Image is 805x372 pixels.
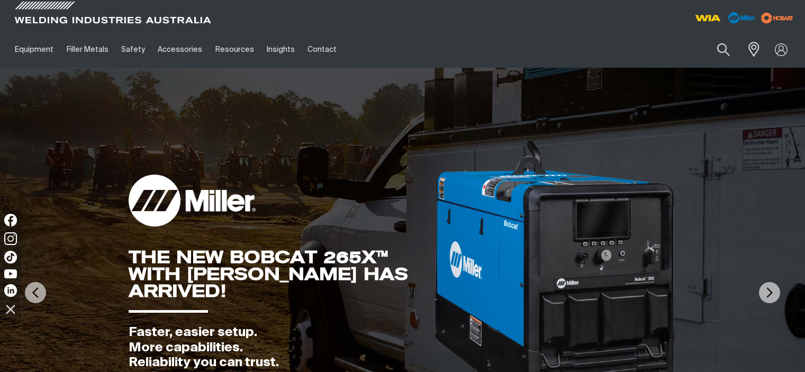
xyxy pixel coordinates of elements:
a: Insights [260,31,301,68]
input: Product name or item number... [692,37,741,62]
img: YouTube [4,269,17,278]
img: hide socials [2,300,20,318]
img: Instagram [4,232,17,245]
img: LinkedIn [4,284,17,297]
img: PrevArrow [25,282,46,303]
a: Contact [301,31,343,68]
img: Facebook [4,214,17,226]
a: Equipment [8,31,60,68]
img: NextArrow [759,282,780,303]
img: TikTok [4,251,17,264]
a: Filler Metals [60,31,114,68]
a: Accessories [151,31,209,68]
div: Faster, easier setup. More capabilities. Reliability you can trust. [129,325,432,370]
a: Resources [209,31,260,68]
img: miller [758,10,797,26]
button: Search products [705,37,741,62]
a: Safety [115,31,151,68]
div: THE NEW BOBCAT 265X™ WITH [PERSON_NAME] HAS ARRIVED! [129,249,432,300]
nav: Main [8,31,600,68]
